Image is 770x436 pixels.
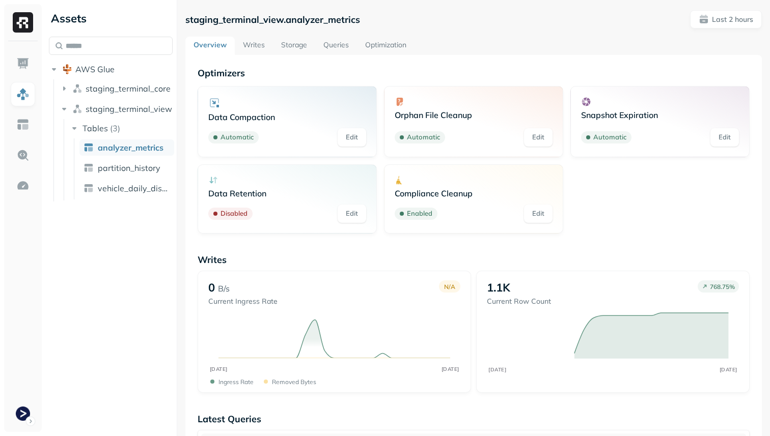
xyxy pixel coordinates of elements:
img: root [62,64,72,74]
button: staging_terminal_view [59,101,173,117]
img: Terminal Staging [16,406,30,421]
a: Edit [710,128,739,147]
p: Optimizers [198,67,750,79]
img: namespace [72,83,82,94]
p: Automatic [593,132,626,142]
p: 768.75 % [710,283,735,290]
img: Query Explorer [16,149,30,162]
a: Overview [185,37,235,55]
a: Edit [524,205,553,223]
a: Edit [524,128,553,147]
img: Optimization [16,179,30,192]
a: analyzer_metrics [79,139,174,156]
span: vehicle_daily_distance [98,183,170,193]
img: table [84,163,94,173]
p: Data Retention [208,188,366,198]
span: AWS Glue [75,64,115,74]
div: Assets [49,10,173,26]
a: Edit [338,205,366,223]
button: staging_terminal_core [59,80,173,97]
span: staging_terminal_core [86,83,171,94]
button: AWS Glue [49,61,173,77]
p: ( 3 ) [110,123,120,133]
p: Writes [198,254,750,266]
img: table [84,183,94,193]
a: Writes [235,37,273,55]
p: Latest Queries [198,413,750,425]
p: Orphan File Cleanup [395,110,553,120]
img: Ryft [13,12,33,33]
img: Dashboard [16,57,30,70]
a: Optimization [357,37,415,55]
p: B/s [218,282,230,295]
a: Edit [338,128,366,147]
span: analyzer_metrics [98,142,163,153]
p: Data Compaction [208,112,366,122]
p: Last 2 hours [712,15,753,24]
p: Compliance Cleanup [395,188,553,198]
tspan: [DATE] [441,366,459,372]
tspan: [DATE] [488,366,506,372]
p: Ingress Rate [218,378,254,386]
img: namespace [72,104,82,114]
img: Assets [16,88,30,101]
p: Enabled [407,209,432,219]
button: Last 2 hours [690,10,762,28]
a: Storage [273,37,315,55]
a: vehicle_daily_distance [79,180,174,196]
button: Tables(3) [69,120,174,136]
p: Current Row Count [487,297,551,306]
p: 0 [208,280,215,295]
p: Automatic [407,132,440,142]
p: Disabled [221,209,248,219]
p: Snapshot Expiration [581,110,739,120]
p: Current Ingress Rate [208,297,278,306]
tspan: [DATE] [209,366,227,372]
span: partition_history [98,163,160,173]
p: 1.1K [487,280,510,295]
tspan: [DATE] [720,366,737,372]
img: Asset Explorer [16,118,30,131]
p: Removed bytes [272,378,316,386]
a: Queries [315,37,357,55]
p: staging_terminal_view.analyzer_metrics [185,14,360,25]
p: Automatic [221,132,254,142]
a: partition_history [79,160,174,176]
p: N/A [444,283,455,290]
img: table [84,142,94,153]
span: Tables [82,123,108,133]
span: staging_terminal_view [86,104,172,114]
